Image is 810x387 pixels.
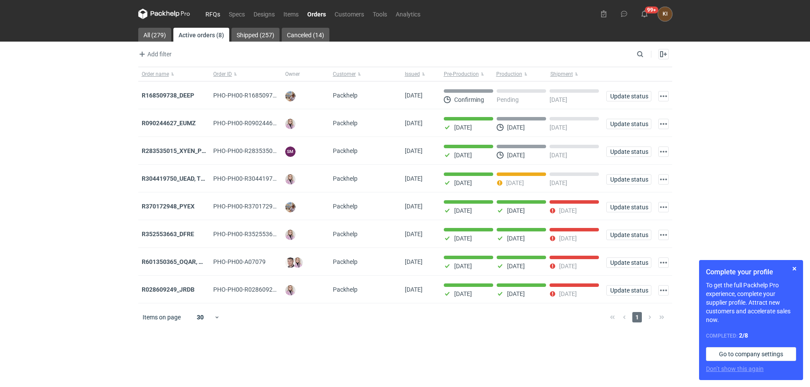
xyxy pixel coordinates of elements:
[606,285,651,296] button: Update status
[632,312,642,322] span: 1
[706,347,796,361] a: Go to company settings
[559,207,577,214] p: [DATE]
[213,258,266,265] span: PHO-PH00-A07079
[142,147,215,154] a: R283535015_XYEN_PWXR
[142,231,194,237] a: R352553663_DFRE
[142,92,194,99] a: R168509738_DEEP
[285,119,296,129] img: Klaudia Wiśniewska
[610,176,647,182] span: Update status
[405,258,423,265] span: 06/08/2025
[142,203,195,210] a: R370172948_PYEX
[333,258,358,265] span: Packhelp
[550,71,573,78] span: Shipment
[142,258,216,265] a: R601350365_OQAR, MXDH
[507,263,525,270] p: [DATE]
[142,120,196,127] strong: R090244627_EUMZ
[610,232,647,238] span: Update status
[333,147,358,154] span: Packhelp
[391,9,425,19] a: Analytics
[213,120,298,127] span: PHO-PH00-R090244627_EUMZ
[739,332,748,339] strong: 2 / 8
[606,230,651,240] button: Update status
[550,96,567,103] p: [DATE]
[658,7,672,21] button: KI
[494,67,549,81] button: Production
[550,124,567,131] p: [DATE]
[330,9,368,19] a: Customers
[329,67,401,81] button: Customer
[285,202,296,212] img: Michał Palasek
[405,147,423,154] span: 21/08/2025
[142,286,195,293] a: R028609249_JRDB
[606,119,651,129] button: Update status
[285,146,296,157] figcaption: SM
[405,286,423,293] span: 04/08/2025
[507,207,525,214] p: [DATE]
[213,92,297,99] span: PHO-PH00-R168509738_DEEP
[201,9,224,19] a: RFQs
[279,9,303,19] a: Items
[454,152,472,159] p: [DATE]
[610,260,647,266] span: Update status
[559,263,577,270] p: [DATE]
[454,290,472,297] p: [DATE]
[173,28,229,42] a: Active orders (8)
[405,120,423,127] span: 22/08/2025
[658,202,669,212] button: Actions
[282,28,329,42] a: Canceled (14)
[405,231,423,237] span: 06/08/2025
[285,257,296,268] img: Maciej Sikora
[213,147,317,154] span: PHO-PH00-R283535015_XYEN_PWXR
[142,71,169,78] span: Order name
[610,121,647,127] span: Update status
[610,204,647,210] span: Update status
[658,230,669,240] button: Actions
[368,9,391,19] a: Tools
[405,203,423,210] span: 07/08/2025
[142,175,213,182] a: R304419750_UEAD, TLWQ
[285,91,296,101] img: Michał Palasek
[303,9,330,19] a: Orders
[610,287,647,293] span: Update status
[440,67,494,81] button: Pre-Production
[444,71,479,78] span: Pre-Production
[333,175,358,182] span: Packhelp
[333,286,358,293] span: Packhelp
[559,235,577,242] p: [DATE]
[285,230,296,240] img: Klaudia Wiśniewska
[186,311,215,323] div: 30
[506,179,524,186] p: [DATE]
[454,179,472,186] p: [DATE]
[507,235,525,242] p: [DATE]
[496,71,522,78] span: Production
[658,174,669,185] button: Actions
[210,67,282,81] button: Order ID
[138,28,171,42] a: All (279)
[401,67,440,81] button: Issued
[405,175,423,182] span: 18/08/2025
[706,267,796,277] h1: Complete your profile
[213,231,297,237] span: PHO-PH00-R352553663_DFRE
[333,92,358,99] span: Packhelp
[658,146,669,157] button: Actions
[497,96,519,103] p: Pending
[213,286,297,293] span: PHO-PH00-R028609249_JRDB
[333,203,358,210] span: Packhelp
[549,67,603,81] button: Shipment
[405,92,423,99] span: 27/08/2025
[138,67,210,81] button: Order name
[658,7,672,21] div: Karolina Idkowiak
[638,7,651,21] button: 99+
[293,257,303,268] img: Klaudia Wiśniewska
[137,49,172,59] button: Add filter
[231,28,280,42] a: Shipped (257)
[138,9,190,19] svg: Packhelp Pro
[606,257,651,268] button: Update status
[454,124,472,131] p: [DATE]
[550,152,567,159] p: [DATE]
[143,313,181,322] span: Items on page
[454,263,472,270] p: [DATE]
